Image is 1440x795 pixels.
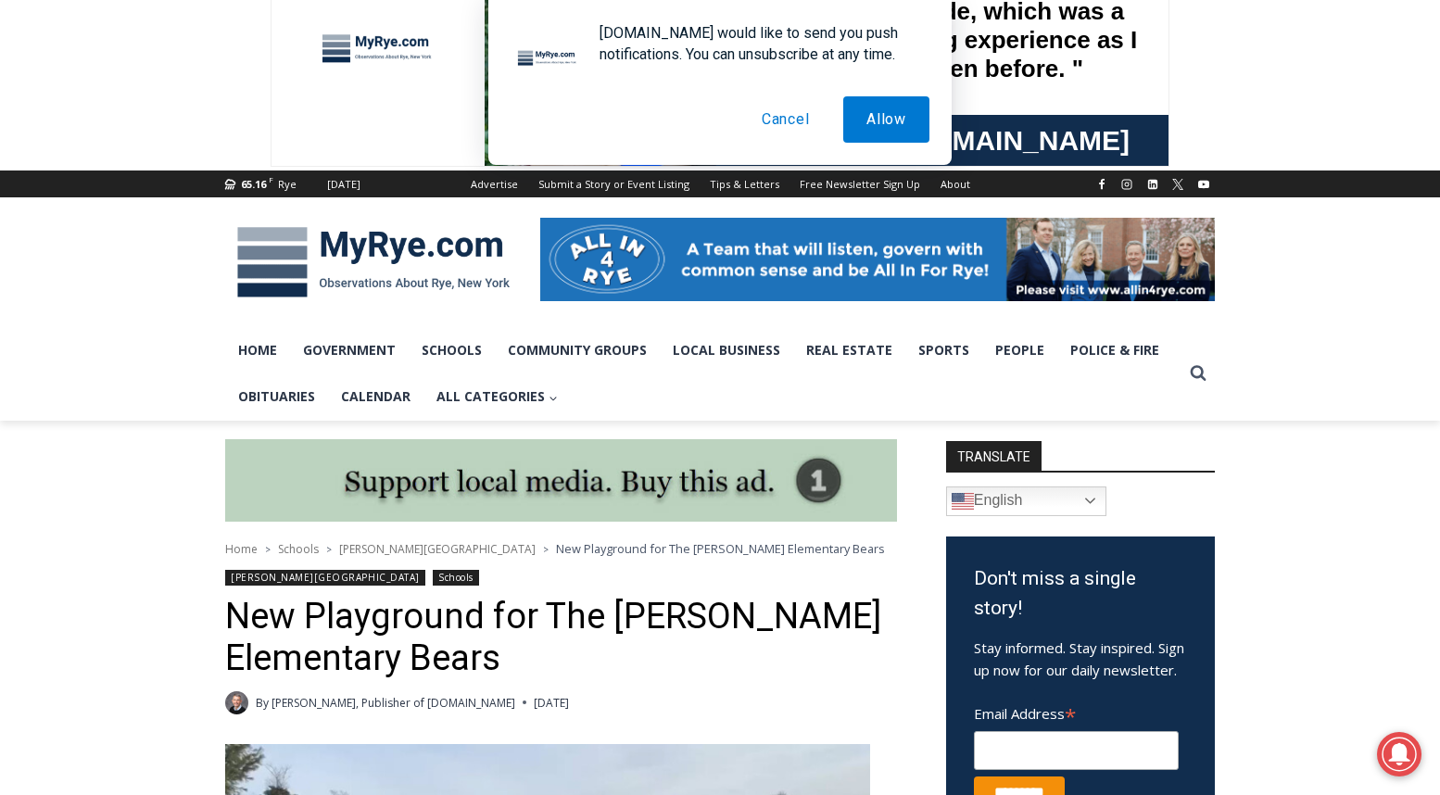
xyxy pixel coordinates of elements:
button: Cancel [739,96,833,143]
span: > [265,543,271,556]
a: Intern @ [DOMAIN_NAME] [446,180,898,231]
div: [DOMAIN_NAME] would like to send you push notifications. You can unsubscribe at any time. [585,22,929,65]
nav: Breadcrumbs [225,539,897,558]
button: Allow [843,96,929,143]
div: [DATE] [327,176,360,193]
a: Community Groups [495,327,660,373]
a: Free Newsletter Sign Up [789,170,930,197]
a: [PERSON_NAME][GEOGRAPHIC_DATA] [225,570,425,586]
label: Email Address [974,695,1179,728]
a: Sports [905,327,982,373]
h1: New Playground for The [PERSON_NAME] Elementary Bears [225,596,897,680]
a: Real Estate [793,327,905,373]
img: en [952,490,974,512]
h3: Don't miss a single story! [974,564,1187,623]
span: Intern @ [DOMAIN_NAME] [485,184,859,226]
a: English [946,486,1106,516]
a: Local Business [660,327,793,373]
a: Home [225,327,290,373]
span: F [269,174,273,184]
a: Linkedin [1142,173,1164,196]
button: Child menu of All Categories [423,373,571,420]
a: [PERSON_NAME][GEOGRAPHIC_DATA] [339,541,536,557]
a: Calendar [328,373,423,420]
a: [PERSON_NAME], Publisher of [DOMAIN_NAME] [272,695,515,711]
img: support local media, buy this ad [225,439,897,523]
nav: Primary Navigation [225,327,1181,421]
a: X [1167,173,1189,196]
img: notification icon [511,22,585,96]
span: 65.16 [241,177,266,191]
a: Obituaries [225,373,328,420]
time: [DATE] [534,694,569,712]
a: Submit a Story or Event Listing [528,170,700,197]
a: Schools [433,570,479,586]
p: Stay informed. Stay inspired. Sign up now for our daily newsletter. [974,637,1187,681]
a: Home [225,541,258,557]
a: Facebook [1091,173,1113,196]
a: Tips & Letters [700,170,789,197]
img: MyRye.com [225,214,522,310]
a: Author image [225,691,248,714]
div: "[PERSON_NAME] and I covered the [DATE] Parade, which was a really eye opening experience as I ha... [468,1,876,180]
a: About [930,170,980,197]
a: YouTube [1193,173,1215,196]
a: Instagram [1116,173,1138,196]
span: > [543,543,549,556]
span: New Playground for The [PERSON_NAME] Elementary Bears [556,540,885,557]
a: Schools [278,541,319,557]
div: "the precise, almost orchestrated movements of cutting and assembling sushi and [PERSON_NAME] mak... [190,116,263,221]
button: View Search Form [1181,357,1215,390]
span: By [256,694,269,712]
strong: TRANSLATE [946,441,1042,471]
span: > [326,543,332,556]
a: Schools [409,327,495,373]
a: Open Tues. - Sun. [PHONE_NUMBER] [1,186,186,231]
a: Police & Fire [1057,327,1172,373]
a: Government [290,327,409,373]
nav: Secondary Navigation [461,170,980,197]
a: People [982,327,1057,373]
a: Advertise [461,170,528,197]
div: Rye [278,176,297,193]
img: All in for Rye [540,218,1215,301]
span: Open Tues. - Sun. [PHONE_NUMBER] [6,191,182,261]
